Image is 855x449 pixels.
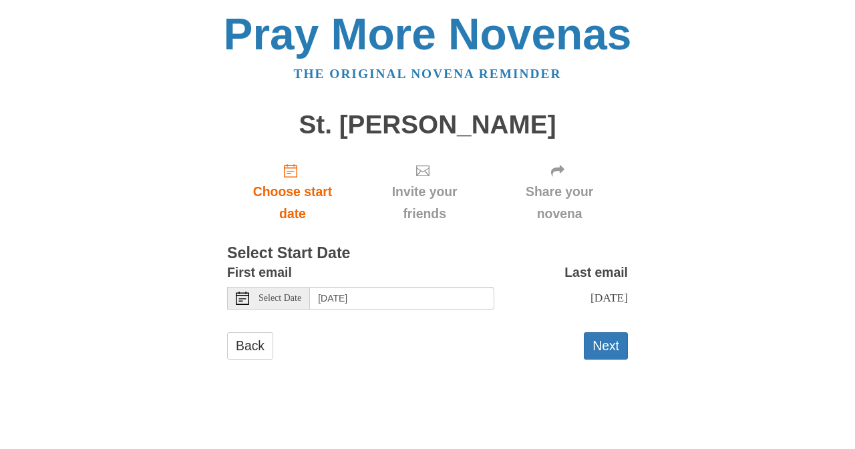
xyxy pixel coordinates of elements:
span: Invite your friends [371,181,478,225]
a: Pray More Novenas [224,9,632,59]
span: Share your novena [504,181,615,225]
a: Back [227,332,273,360]
h3: Select Start Date [227,245,628,262]
a: Choose start date [227,152,358,232]
h1: St. [PERSON_NAME] [227,111,628,139]
button: Next [584,332,628,360]
div: Click "Next" to confirm your start date first. [491,152,628,232]
div: Click "Next" to confirm your start date first. [358,152,491,232]
span: [DATE] [590,291,628,304]
span: Select Date [259,294,301,303]
a: The original novena reminder [294,67,562,81]
label: First email [227,262,292,284]
span: Choose start date [240,181,345,225]
label: Last email [564,262,628,284]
